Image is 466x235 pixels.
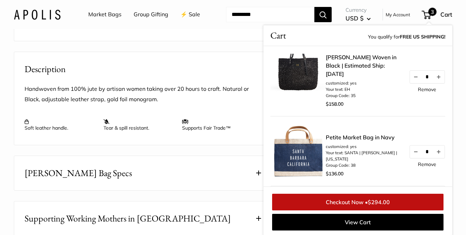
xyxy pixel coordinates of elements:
span: Supporting Working Mothers in [GEOGRAPHIC_DATA] [25,212,231,225]
button: Increase quantity by 1 [433,71,445,83]
button: Decrease quantity by 1 [410,146,422,158]
span: Currency [346,5,371,15]
li: Your text: SANTA | [PERSON_NAME] | [US_STATE] [326,150,402,162]
a: View Cart [272,214,443,230]
button: Decrease quantity by 1 [410,71,422,83]
a: Remove [418,87,436,92]
a: ⚡️ Sale [180,9,200,20]
h2: Description [25,62,261,76]
li: customized: yes [326,80,402,86]
span: $136.00 [326,171,343,177]
p: Tear & spill resistant. [104,119,176,131]
button: [PERSON_NAME] Bag Specs [14,156,271,190]
span: 3 [428,8,437,16]
p: Add some fresh styles: [271,186,445,204]
button: Search [314,7,332,22]
a: 3 Cart [422,9,452,20]
p: Soft leather handle. [25,119,97,131]
li: Group Code: 38 [326,162,402,168]
li: customized: yes [326,143,402,150]
img: Apolis [14,9,61,19]
a: Petite Market Bag in Navy [326,133,402,141]
input: Quantity [422,74,433,80]
a: Market Bags [88,9,122,20]
span: Cart [270,29,286,42]
iframe: Sign Up via Text for Offers [6,209,74,229]
a: [PERSON_NAME] Woven in Black | Estimated Ship: [DATE] [326,53,402,78]
img: description_Make it yours with custom text. [270,123,326,179]
a: Checkout Now •$294.00 [272,194,443,210]
li: Your text: EH [326,86,402,93]
button: USD $ [346,13,371,24]
span: Handwoven from 100% jute by artisan women taking over 20 hours to craft. Natural or Black, adjust... [25,85,249,103]
span: Cart [440,11,452,18]
button: Increase quantity by 1 [433,146,445,158]
span: USD $ [346,15,364,22]
span: $294.00 [368,199,390,206]
a: Group Gifting [134,9,168,20]
span: [PERSON_NAME] Bag Specs [25,166,132,180]
input: Quantity [422,149,433,155]
a: Remove [418,162,436,167]
li: Group Code: 35 [326,93,402,99]
span: You qualify for [368,32,445,42]
strong: FREE US SHIPPING! [400,34,445,40]
input: Search... [226,7,314,22]
span: $158.00 [326,101,343,107]
a: My Account [386,10,410,19]
p: Supports Fair Trade™ [182,119,254,131]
